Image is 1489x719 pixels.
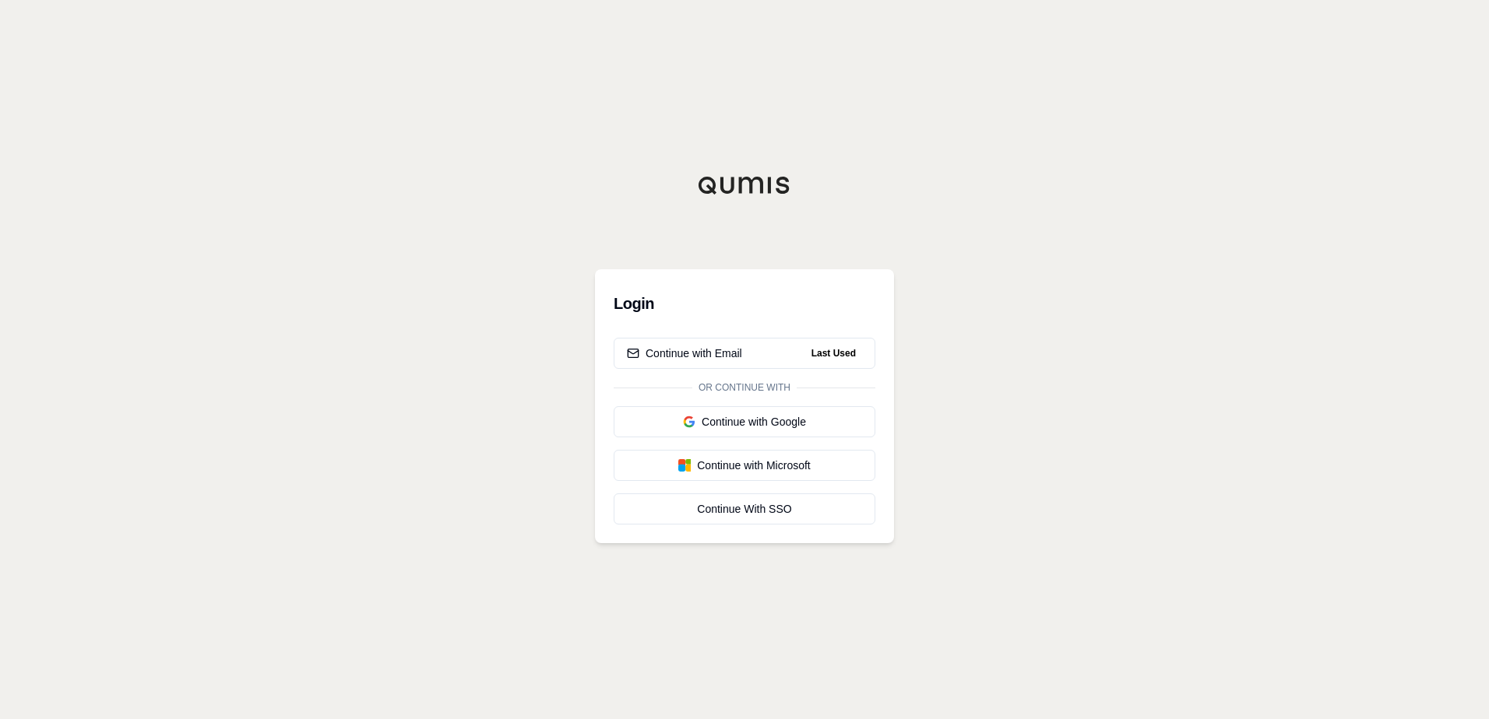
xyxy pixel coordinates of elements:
div: Continue with Microsoft [627,458,862,473]
span: Or continue with [692,381,797,394]
button: Continue with EmailLast Used [614,338,875,369]
div: Continue with Email [627,345,742,361]
span: Last Used [805,344,862,363]
button: Continue with Microsoft [614,450,875,481]
a: Continue With SSO [614,493,875,524]
h3: Login [614,288,875,319]
div: Continue with Google [627,414,862,430]
div: Continue With SSO [627,501,862,517]
button: Continue with Google [614,406,875,437]
img: Qumis [698,176,791,195]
